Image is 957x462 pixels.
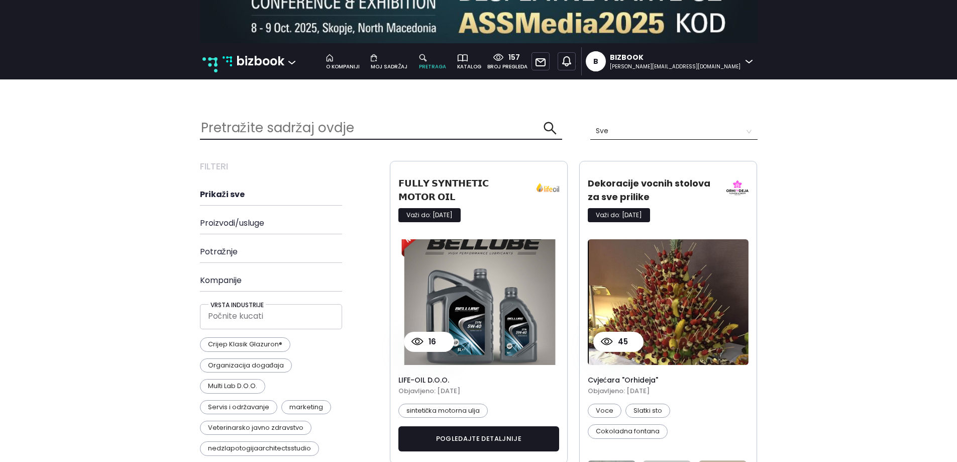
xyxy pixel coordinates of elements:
h4: Potražnje [200,247,378,256]
p: sintetička motorna ulja [398,404,488,418]
a: o kompaniji [321,52,366,71]
a: moj sadržaj [366,52,413,71]
h3: Filteri [200,161,378,172]
p: Crijep Klasik Glazuron® [200,337,290,351]
img: view count [411,338,423,345]
p: marketing [281,400,331,414]
a: bizbook [223,52,285,71]
p: 45 [613,336,628,348]
p: Multi Lab D.O.O. [200,379,265,393]
p: bizbook [236,52,284,71]
img: new [202,57,218,72]
h4: Prikaži sve [200,190,378,199]
div: broj pregleda [487,63,527,71]
p: Organizacija događaja [200,358,292,373]
h4: LIFE-OIL d.o.o. [398,376,560,385]
a: katalog [452,52,487,71]
div: 157 [503,52,520,63]
p: nedzlapotogijaarchitectsstudio [200,441,319,455]
div: [PERSON_NAME][EMAIL_ADDRESS][DOMAIN_NAME] [610,63,740,71]
h5: Objavljeno: [DATE] [398,386,560,396]
p: Slatki sto [625,404,670,418]
div: Bizbook [610,52,740,63]
div: katalog [457,63,481,71]
span: Sve [596,123,752,139]
h3: Dekoracije vocnih stolova za sve prilike [588,176,717,204]
input: Pretražite sadržaj ovdje [200,117,544,139]
h4: Proizvodi/usluge [200,218,378,228]
span: search [543,121,557,135]
img: bizbook [223,56,233,66]
img: view count [601,338,613,345]
h4: Kompanije [200,275,378,285]
h5: Vrsta industrije [208,302,266,309]
img: product card [588,239,749,365]
div: pretraga [419,63,446,71]
p: Servis i održavanje [200,400,278,414]
p: Voce [588,404,621,418]
p: 16 [423,336,436,348]
button: pogledajte detaljnije [398,426,560,451]
div: , [554,47,581,75]
h3: 𝗙𝗨𝗟𝗟𝗬 𝗦𝗬𝗡𝗧𝗛𝗘𝗧𝗜𝗖 𝗠𝗢𝗧𝗢𝗥 𝗢𝗜𝗟 [398,176,527,204]
p: Cokoladna fontana [588,424,668,438]
a: pretraga [414,52,452,71]
p: Važi do: [DATE] [588,208,650,222]
div: moj sadržaj [371,63,407,71]
div: B [593,51,598,71]
img: product card [398,239,560,365]
h4: Cvjećara "Orhideja" [588,376,749,385]
p: Veterinarsko javno zdravstvo [200,421,311,435]
p: Važi do: [DATE] [398,208,461,222]
div: o kompaniji [326,63,360,71]
h5: Objavljeno: [DATE] [588,386,749,396]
